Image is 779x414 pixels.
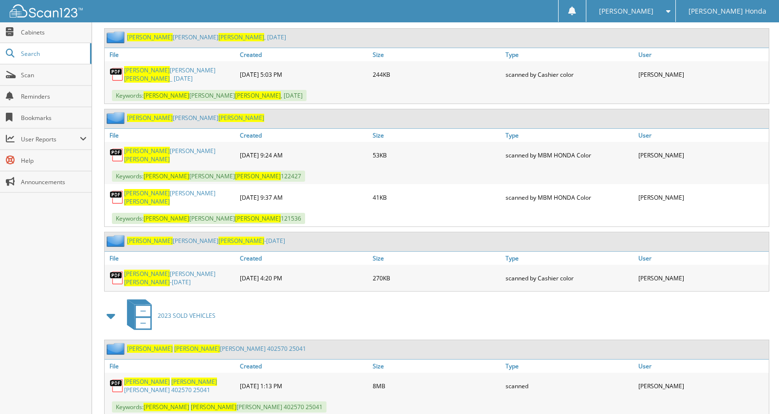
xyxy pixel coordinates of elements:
div: [DATE] 5:03 PM [237,64,370,85]
a: [PERSON_NAME][PERSON_NAME][PERSON_NAME]_ [DATE] [124,66,235,83]
span: [PERSON_NAME] [144,214,189,223]
span: [PERSON_NAME] [144,403,189,411]
span: Announcements [21,178,87,186]
div: [PERSON_NAME] [636,375,769,397]
img: PDF.png [109,148,124,162]
img: folder2.png [107,112,127,124]
a: User [636,48,769,61]
img: scan123-logo-white.svg [10,4,83,17]
span: [PERSON_NAME] [127,345,173,353]
a: File [105,48,237,61]
span: Bookmarks [21,114,87,122]
div: [DATE] 4:20 PM [237,267,370,289]
a: [PERSON_NAME][PERSON_NAME][PERSON_NAME] [124,147,235,163]
span: [PERSON_NAME] [127,33,173,41]
span: [PERSON_NAME] [235,214,281,223]
div: [DATE] 9:37 AM [237,187,370,208]
div: scanned by MBM HONDA Color [503,144,636,166]
span: Cabinets [21,28,87,36]
a: 2023 SOLD VEHICLES [121,296,216,335]
span: [PERSON_NAME] [218,33,264,41]
div: [PERSON_NAME] [636,144,769,166]
a: Created [237,252,370,265]
span: [PERSON_NAME] [127,237,173,245]
a: [PERSON_NAME][PERSON_NAME][PERSON_NAME] [124,189,235,206]
img: PDF.png [109,271,124,285]
span: 2023 SOLD VEHICLES [158,311,216,320]
img: PDF.png [109,67,124,82]
span: [PERSON_NAME] [218,237,264,245]
a: Created [237,360,370,373]
img: folder2.png [107,235,127,247]
span: [PERSON_NAME] [235,172,281,180]
span: Keywords: [PERSON_NAME] 122427 [112,171,305,182]
img: PDF.png [109,190,124,205]
span: Reminders [21,92,87,101]
span: [PERSON_NAME] Honda [688,8,766,14]
a: File [105,129,237,142]
span: [PERSON_NAME] [124,378,170,386]
div: scanned by Cashier color [503,267,636,289]
a: Created [237,48,370,61]
iframe: Chat Widget [730,367,779,414]
span: [PERSON_NAME] [124,155,170,163]
a: Type [503,129,636,142]
a: Type [503,360,636,373]
span: [PERSON_NAME] [218,114,264,122]
span: [PERSON_NAME] [144,91,189,100]
div: 8MB [370,375,503,397]
span: [PERSON_NAME] [124,197,170,206]
a: Size [370,48,503,61]
a: [PERSON_NAME][PERSON_NAME][PERSON_NAME]-[DATE] [127,237,285,245]
a: [PERSON_NAME][PERSON_NAME][PERSON_NAME] [127,114,264,122]
div: [DATE] 9:24 AM [237,144,370,166]
a: [PERSON_NAME] [PERSON_NAME][PERSON_NAME] 402570 25041 [127,345,306,353]
a: File [105,360,237,373]
div: 244KB [370,64,503,85]
a: Size [370,252,503,265]
div: scanned [503,375,636,397]
a: Type [503,48,636,61]
span: [PERSON_NAME] [124,74,170,83]
a: [PERSON_NAME] [PERSON_NAME][PERSON_NAME] 402570 25041 [124,378,235,394]
a: Size [370,360,503,373]
span: Search [21,50,85,58]
div: [PERSON_NAME] [636,187,769,208]
span: User Reports [21,135,80,143]
span: [PERSON_NAME] [124,66,170,74]
a: File [105,252,237,265]
a: Created [237,129,370,142]
a: User [636,360,769,373]
a: User [636,252,769,265]
div: 53KB [370,144,503,166]
div: [PERSON_NAME] [636,64,769,85]
span: Keywords: [PERSON_NAME] 121536 [112,213,305,224]
span: [PERSON_NAME] [235,91,281,100]
span: [PERSON_NAME] [171,378,217,386]
span: [PERSON_NAME] [124,270,170,278]
span: [PERSON_NAME] [124,147,170,155]
span: [PERSON_NAME] [124,189,170,197]
a: User [636,129,769,142]
div: scanned by MBM HONDA Color [503,187,636,208]
span: [PERSON_NAME] [599,8,653,14]
div: scanned by Cashier color [503,64,636,85]
div: [DATE] 1:13 PM [237,375,370,397]
span: Scan [21,71,87,79]
div: 41KB [370,187,503,208]
a: Size [370,129,503,142]
span: Keywords: [PERSON_NAME] , [DATE] [112,90,307,101]
img: folder2.png [107,31,127,43]
div: [PERSON_NAME] [636,267,769,289]
span: [PERSON_NAME] [174,345,220,353]
span: [PERSON_NAME] [124,278,170,286]
div: 270KB [370,267,503,289]
img: folder2.png [107,343,127,355]
span: [PERSON_NAME] [127,114,173,122]
span: [PERSON_NAME] [191,403,236,411]
span: [PERSON_NAME] [144,172,189,180]
img: PDF.png [109,379,124,393]
a: Type [503,252,636,265]
a: [PERSON_NAME][PERSON_NAME][PERSON_NAME]-[DATE] [124,270,235,286]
